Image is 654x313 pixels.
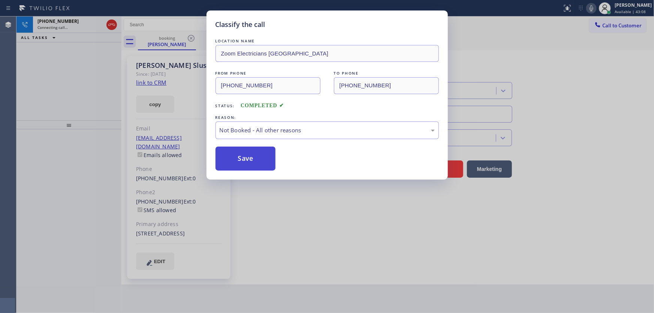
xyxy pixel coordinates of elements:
[216,19,265,30] h5: Classify the call
[216,69,320,77] div: FROM PHONE
[220,126,435,135] div: Not Booked - All other reasons
[216,114,439,121] div: REASON:
[216,147,276,171] button: Save
[216,103,235,108] span: Status:
[241,103,284,108] span: COMPLETED
[334,77,439,94] input: To phone
[216,77,320,94] input: From phone
[216,37,439,45] div: LOCATION NAME
[334,69,439,77] div: TO PHONE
